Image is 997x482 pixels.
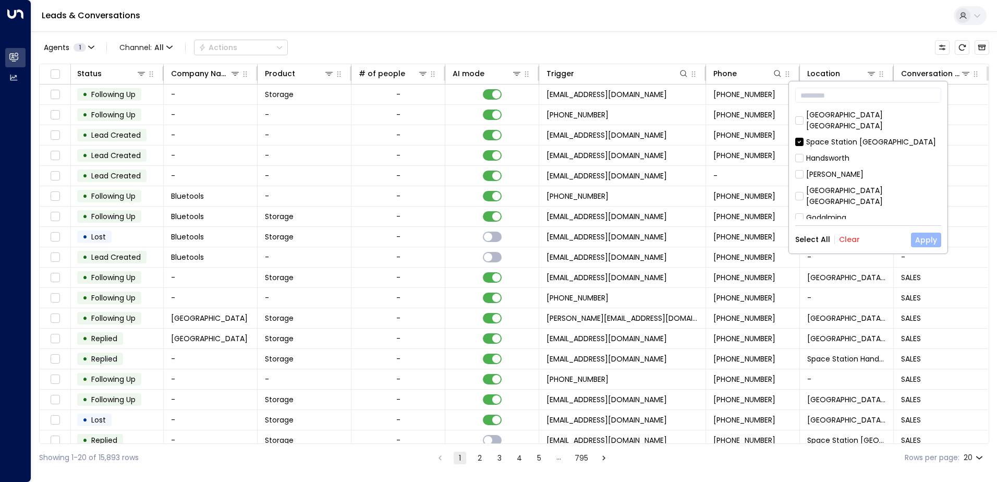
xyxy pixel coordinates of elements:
div: Status [77,67,147,80]
button: Go to page 3 [493,452,506,464]
button: Go to page 2 [473,452,486,464]
span: Storage [265,89,294,100]
button: Channel:All [115,40,177,55]
td: - [258,186,351,206]
span: Following Up [91,191,136,201]
span: Storage [265,232,294,242]
td: - [800,288,894,308]
div: - [396,191,400,201]
div: - [396,354,400,364]
div: Godalming [806,212,846,223]
td: - [164,369,258,389]
span: Toggle select row [48,170,62,183]
td: - [258,125,351,145]
div: Handsworth [795,153,941,164]
span: Lead Created [91,171,141,181]
div: • [82,86,88,103]
div: Handsworth [806,153,849,164]
div: • [82,187,88,205]
span: Replied [91,333,117,344]
div: • [82,350,88,368]
div: • [82,391,88,408]
span: +447557478481 [713,272,775,283]
span: +447786167223 [713,313,775,323]
span: leads@space-station.co.uk [546,150,667,161]
span: SALES [901,272,921,283]
span: Toggle select row [48,88,62,101]
div: - [396,435,400,445]
button: Go to page 795 [573,452,590,464]
span: Following Up [91,110,136,120]
div: - [396,415,400,425]
div: - [396,394,400,405]
span: leads@space-station.co.uk [546,394,667,405]
span: Following Up [91,313,136,323]
span: leads@space-station.co.uk [546,435,667,445]
td: - [164,390,258,409]
div: Showing 1-20 of 15,893 rows [39,452,139,463]
span: Following Up [91,211,136,222]
div: • [82,208,88,225]
span: Space Station St Johns Wood [807,333,886,344]
div: • [82,269,88,286]
td: - [164,125,258,145]
span: +447728918953 [713,415,775,425]
div: Company Name [171,67,240,80]
span: Lead Created [91,130,141,140]
div: Location [807,67,840,80]
div: - [396,150,400,161]
div: • [82,289,88,307]
td: - [164,105,258,125]
span: Storage [265,211,294,222]
div: 20 [964,450,985,465]
div: - [396,252,400,262]
a: Leads & Conversations [42,9,140,21]
span: leads@space-station.co.uk [546,252,667,262]
span: Following Up [91,374,136,384]
span: Toggle select row [48,231,62,244]
div: • [82,330,88,347]
div: [GEOGRAPHIC_DATA] [GEOGRAPHIC_DATA] [795,110,941,131]
nav: pagination navigation [433,451,611,464]
div: Company Name [171,67,230,80]
span: +447557478481 [546,293,609,303]
span: Channel: [115,40,177,55]
td: - [258,166,351,186]
span: leads@space-station.co.uk [546,130,667,140]
div: [PERSON_NAME] [795,169,941,180]
span: Bluetools [171,211,204,222]
div: Actions [199,43,237,52]
span: +447518538397 [713,130,775,140]
div: • [82,309,88,327]
div: Product [265,67,295,80]
div: [GEOGRAPHIC_DATA] [GEOGRAPHIC_DATA] [806,110,941,131]
div: AI mode [453,67,522,80]
div: # of people [359,67,428,80]
span: SALES [901,293,921,303]
span: +441252845336 [546,191,609,201]
span: Toggle select row [48,129,62,142]
span: Space Station Brentford [807,435,886,445]
span: +441252845336 [713,232,775,242]
span: Agents [44,44,69,51]
span: +447728918953 [546,374,609,384]
td: - [800,369,894,389]
span: Storage [265,415,294,425]
span: +447786167223 [713,333,775,344]
button: Clear [839,235,860,244]
span: All [154,43,164,52]
td: - [164,85,258,104]
div: [GEOGRAPHIC_DATA] [GEOGRAPHIC_DATA] [795,185,941,207]
td: - [258,146,351,165]
label: Rows per page: [905,452,959,463]
span: +447518538397 [713,89,775,100]
span: Storage [265,313,294,323]
button: Archived Leads [975,40,989,55]
button: Customize [935,40,950,55]
div: • [82,370,88,388]
div: Trigger [546,67,689,80]
span: Toggle select row [48,353,62,366]
div: • [82,147,88,164]
div: Space Station [GEOGRAPHIC_DATA] [806,137,936,148]
span: Space Station St Johns Wood [807,313,886,323]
